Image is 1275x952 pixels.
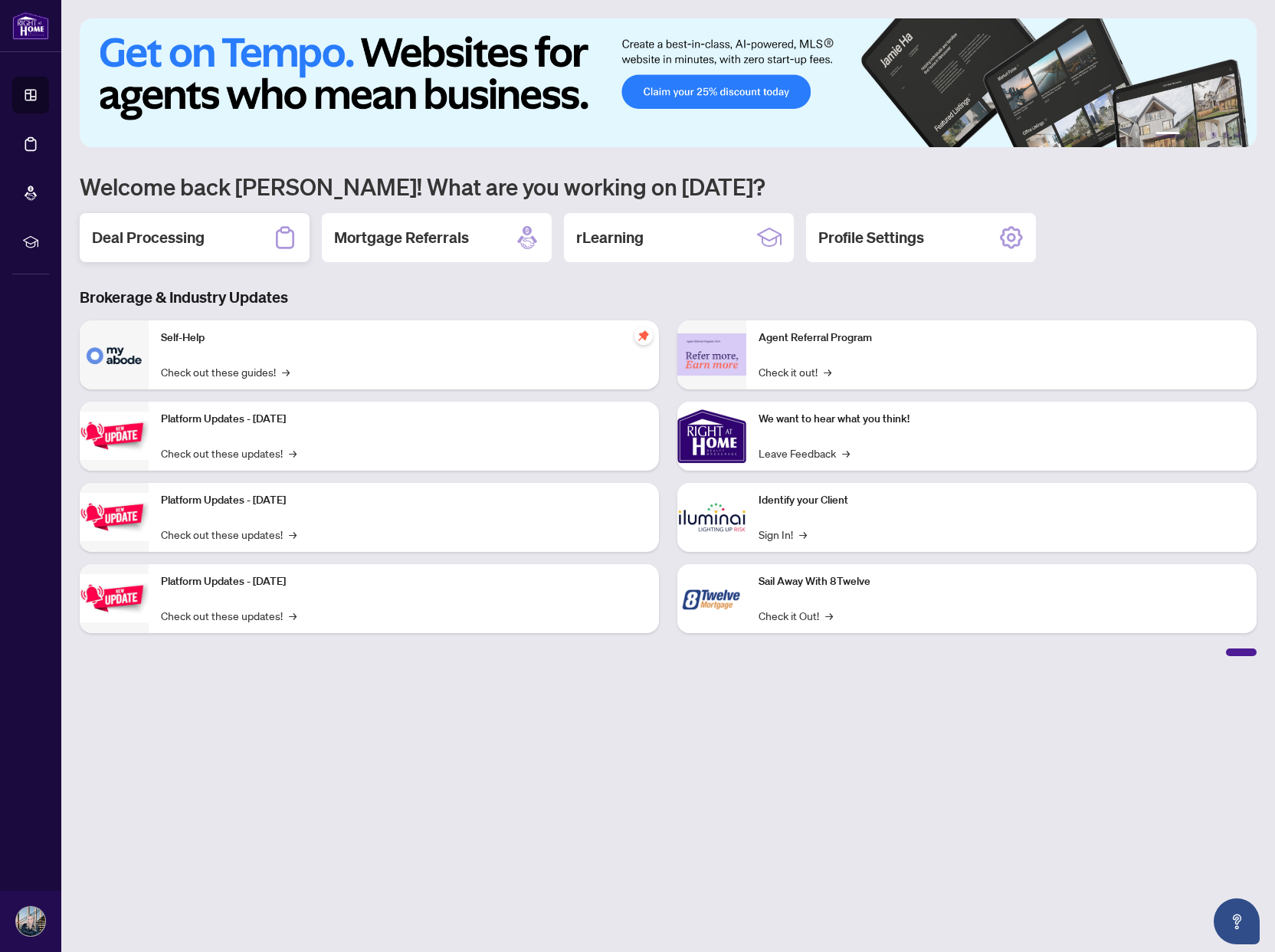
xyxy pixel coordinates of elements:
[759,330,1244,346] p: Agent Referral Program
[1198,132,1205,138] button: 3
[842,445,850,461] span: →
[677,564,746,633] img: Sail Away With 8Twelve
[825,607,833,624] span: →
[161,363,290,380] a: Check out these guides!→
[161,526,297,543] a: Check out these updates!→
[161,330,647,346] p: Self-Help
[161,607,297,624] a: Check out these updates!→
[289,526,297,543] span: →
[161,445,297,461] a: Check out these updates!→
[759,607,833,624] a: Check it Out!→
[289,607,297,624] span: →
[16,907,45,936] img: Profile Icon
[1214,898,1260,944] button: Open asap
[80,172,1257,201] h1: Welcome back [PERSON_NAME]! What are you working on [DATE]?
[1235,132,1241,138] button: 6
[759,411,1244,428] p: We want to hear what you think!
[1155,132,1180,138] button: 1
[161,492,647,509] p: Platform Updates - [DATE]
[80,574,149,622] img: Platform Updates - June 23, 2025
[824,363,831,380] span: →
[759,573,1244,590] p: Sail Away With 8Twelve
[759,526,807,543] a: Sign In!→
[576,227,644,248] h2: rLearning
[289,445,297,461] span: →
[1186,132,1192,138] button: 2
[80,287,1257,308] h3: Brokerage & Industry Updates
[80,412,149,460] img: Platform Updates - July 21, 2025
[282,363,290,380] span: →
[161,411,647,428] p: Platform Updates - [DATE]
[677,483,746,552] img: Identify your Client
[759,445,850,461] a: Leave Feedback→
[677,402,746,471] img: We want to hear what you think!
[12,11,49,40] img: logo
[818,227,924,248] h2: Profile Settings
[634,327,653,345] span: pushpin
[80,320,149,389] img: Self-Help
[334,227,469,248] h2: Mortgage Referrals
[92,227,205,248] h2: Deal Processing
[80,18,1257,147] img: Slide 0
[759,492,1244,509] p: Identify your Client
[799,526,807,543] span: →
[161,573,647,590] p: Platform Updates - [DATE]
[1211,132,1217,138] button: 4
[80,493,149,541] img: Platform Updates - July 8, 2025
[1223,132,1229,138] button: 5
[677,333,746,376] img: Agent Referral Program
[759,363,831,380] a: Check it out!→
